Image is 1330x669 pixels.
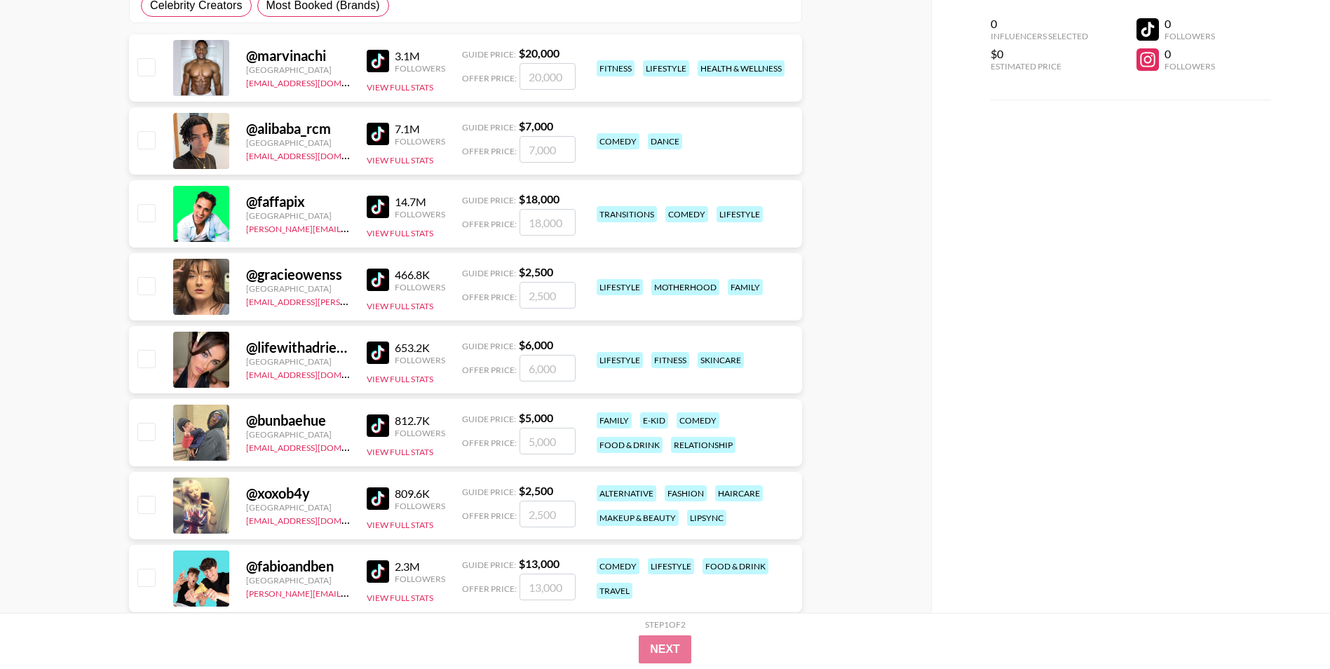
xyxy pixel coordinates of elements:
[462,583,517,594] span: Offer Price:
[367,487,389,510] img: TikTok
[462,438,517,448] span: Offer Price:
[395,414,445,428] div: 812.7K
[665,206,708,222] div: comedy
[597,412,632,428] div: family
[519,557,559,570] strong: $ 13,000
[597,133,639,149] div: comedy
[367,560,389,583] img: TikTok
[991,47,1088,61] div: $0
[462,511,517,521] span: Offer Price:
[519,484,553,497] strong: $ 2,500
[367,196,389,218] img: TikTok
[671,437,735,453] div: relationship
[597,352,643,368] div: lifestyle
[246,502,350,513] div: [GEOGRAPHIC_DATA]
[246,440,387,453] a: [EMAIL_ADDRESS][DOMAIN_NAME]
[246,283,350,294] div: [GEOGRAPHIC_DATA]
[520,282,576,309] input: 2,500
[640,412,668,428] div: e-kid
[246,193,350,210] div: @ faffapix
[991,61,1088,72] div: Estimated Price
[395,501,445,511] div: Followers
[246,148,387,161] a: [EMAIL_ADDRESS][DOMAIN_NAME]
[367,301,433,311] button: View Full Stats
[367,123,389,145] img: TikTok
[395,428,445,438] div: Followers
[246,586,454,599] a: [PERSON_NAME][EMAIL_ADDRESS][DOMAIN_NAME]
[246,294,454,307] a: [EMAIL_ADDRESS][PERSON_NAME][DOMAIN_NAME]
[677,412,719,428] div: comedy
[246,75,387,88] a: [EMAIL_ADDRESS][DOMAIN_NAME]
[395,209,445,219] div: Followers
[246,513,387,526] a: [EMAIL_ADDRESS][DOMAIN_NAME]
[597,510,679,526] div: makeup & beauty
[648,558,694,574] div: lifestyle
[246,210,350,221] div: [GEOGRAPHIC_DATA]
[395,122,445,136] div: 7.1M
[1165,47,1215,61] div: 0
[395,195,445,209] div: 14.7M
[246,356,350,367] div: [GEOGRAPHIC_DATA]
[462,487,516,497] span: Guide Price:
[703,558,768,574] div: food & drink
[367,374,433,384] button: View Full Stats
[991,17,1088,31] div: 0
[462,219,517,229] span: Offer Price:
[367,414,389,437] img: TikTok
[519,411,553,424] strong: $ 5,000
[246,575,350,586] div: [GEOGRAPHIC_DATA]
[395,341,445,355] div: 653.2K
[717,206,763,222] div: lifestyle
[367,447,433,457] button: View Full Stats
[698,352,744,368] div: skincare
[462,146,517,156] span: Offer Price:
[639,635,691,663] button: Next
[520,428,576,454] input: 5,000
[687,510,726,526] div: lipsync
[395,574,445,584] div: Followers
[367,342,389,364] img: TikTok
[728,279,763,295] div: family
[462,122,516,133] span: Guide Price:
[395,268,445,282] div: 466.8K
[597,206,657,222] div: transitions
[395,560,445,574] div: 2.3M
[698,60,785,76] div: health & wellness
[395,63,445,74] div: Followers
[1165,31,1215,41] div: Followers
[520,355,576,381] input: 6,000
[246,65,350,75] div: [GEOGRAPHIC_DATA]
[395,487,445,501] div: 809.6K
[246,412,350,429] div: @ bunbaehue
[367,228,433,238] button: View Full Stats
[715,485,763,501] div: haircare
[651,352,689,368] div: fitness
[246,266,350,283] div: @ gracieowenss
[462,73,517,83] span: Offer Price:
[597,558,639,574] div: comedy
[597,279,643,295] div: lifestyle
[648,133,682,149] div: dance
[520,574,576,600] input: 13,000
[519,119,553,133] strong: $ 7,000
[519,192,559,205] strong: $ 18,000
[462,414,516,424] span: Guide Price:
[395,136,445,147] div: Followers
[643,60,689,76] div: lifestyle
[246,137,350,148] div: [GEOGRAPHIC_DATA]
[367,155,433,165] button: View Full Stats
[462,49,516,60] span: Guide Price:
[462,195,516,205] span: Guide Price:
[1165,61,1215,72] div: Followers
[651,279,719,295] div: motherhood
[395,355,445,365] div: Followers
[367,50,389,72] img: TikTok
[520,136,576,163] input: 7,000
[519,46,559,60] strong: $ 20,000
[519,265,553,278] strong: $ 2,500
[991,31,1088,41] div: Influencers Selected
[246,221,454,234] a: [PERSON_NAME][EMAIL_ADDRESS][DOMAIN_NAME]
[520,501,576,527] input: 2,500
[246,339,350,356] div: @ lifewithadrienne
[367,520,433,530] button: View Full Stats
